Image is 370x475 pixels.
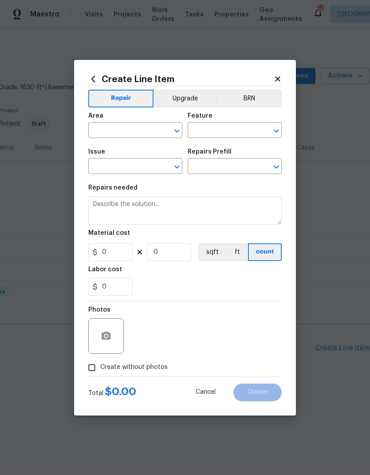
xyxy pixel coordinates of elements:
span: Cancel [196,389,216,396]
h5: Labor cost [88,266,122,273]
h5: Photos [88,307,110,313]
span: $ 0.00 [105,386,136,397]
h5: Issue [88,149,105,155]
h5: Repairs needed [88,185,138,191]
button: Open [171,125,183,137]
button: Cancel [181,384,230,401]
button: Create [233,384,282,401]
button: sqft [198,243,226,261]
span: Create without photos [100,363,168,372]
button: Upgrade [154,90,217,107]
button: count [248,243,282,261]
button: Open [171,161,183,173]
h5: Feature [188,113,213,119]
button: BRN [216,90,282,107]
h2: Create Line Item [88,74,274,84]
button: Open [270,125,283,137]
div: Total [88,387,136,398]
h5: Area [88,113,103,119]
button: ft [226,243,248,261]
h5: Repairs Prefill [188,149,232,155]
h5: Material cost [88,230,130,236]
button: Repair [88,90,154,107]
span: Create [248,389,268,396]
button: Open [270,161,283,173]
